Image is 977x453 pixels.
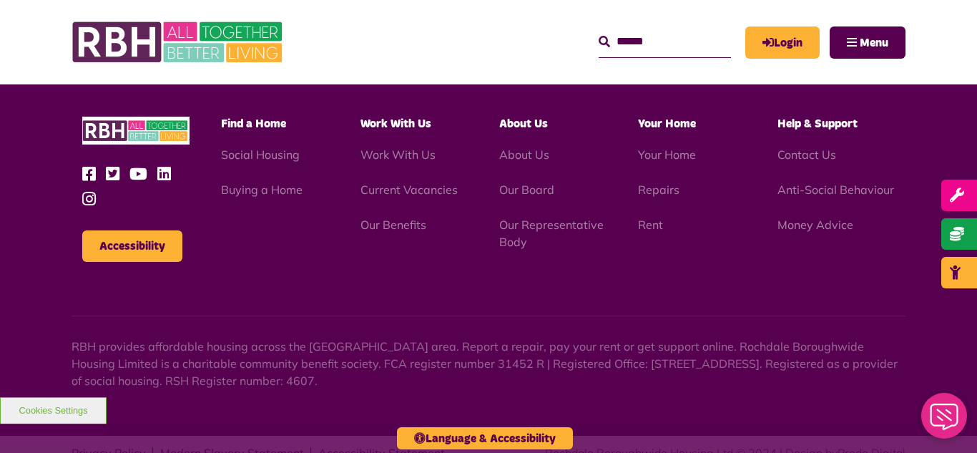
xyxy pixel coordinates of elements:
input: Search [599,26,731,57]
span: Your Home [638,118,696,130]
a: About Us [499,147,549,162]
a: Anti-Social Behaviour [777,182,894,197]
img: RBH [82,117,190,145]
a: Your Home [638,147,696,162]
a: Our Benefits [360,218,426,232]
a: Repairs [638,182,679,197]
a: Social Housing - open in a new tab [221,147,300,162]
a: Our Board [499,182,554,197]
iframe: Netcall Web Assistant for live chat [913,389,977,453]
button: Accessibility [82,230,182,262]
span: Menu [860,37,888,49]
a: Money Advice [777,218,853,232]
p: RBH provides affordable housing across the [GEOGRAPHIC_DATA] area. Report a repair, pay your rent... [72,338,905,389]
a: Current Vacancies [360,182,458,197]
a: MyRBH [745,26,820,59]
span: Find a Home [221,118,286,130]
a: Work With Us [360,147,436,162]
a: Buying a Home [221,182,303,197]
a: Rent [638,218,663,232]
button: Language & Accessibility [397,427,573,449]
button: Navigation [830,26,905,59]
span: About Us [499,118,548,130]
a: Contact Us [777,147,836,162]
img: RBH [72,14,286,70]
a: Our Representative Body [499,218,604,249]
span: Work With Us [360,118,431,130]
span: Help & Support [777,118,858,130]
